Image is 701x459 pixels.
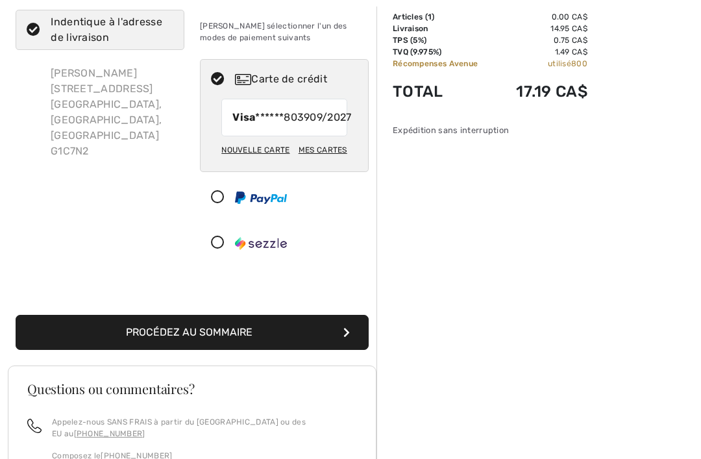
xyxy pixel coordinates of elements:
td: 14.95 CA$ [499,23,588,34]
div: Expédition sans interruption [393,124,587,136]
td: 17.19 CA$ [499,69,588,114]
img: call [27,419,42,433]
div: [PERSON_NAME] sélectionner l'un des modes de paiement suivants [200,10,369,54]
td: Livraison [393,23,499,34]
div: Indentique à l'adresse de livraison [51,14,165,45]
td: 1.49 CA$ [499,46,588,58]
div: Carte de crédit [235,71,360,87]
td: utilisé [499,58,588,69]
td: 0.75 CA$ [499,34,588,46]
span: 800 [571,59,587,68]
span: 1 [428,12,432,21]
td: 0.00 CA$ [499,11,588,23]
img: Sezzle [235,237,287,250]
h3: Questions ou commentaires? [27,382,357,395]
td: Total [393,69,499,114]
td: Articles ( ) [393,11,499,23]
img: Carte de crédit [235,74,251,85]
td: Récompenses Avenue [393,58,499,69]
td: TPS (5%) [393,34,499,46]
span: 09/2027 [310,110,351,125]
td: TVQ (9.975%) [393,46,499,58]
strong: Visa [232,111,255,123]
img: PayPal [235,192,287,204]
button: Procédez au sommaire [16,315,369,350]
div: Nouvelle carte [221,139,289,161]
a: [PHONE_NUMBER] [74,429,145,438]
div: [PERSON_NAME] [STREET_ADDRESS] [GEOGRAPHIC_DATA], [GEOGRAPHIC_DATA], [GEOGRAPHIC_DATA] G1C7N2 [40,55,184,169]
div: Mes cartes [299,139,347,161]
p: Appelez-nous SANS FRAIS à partir du [GEOGRAPHIC_DATA] ou des EU au [52,416,357,440]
